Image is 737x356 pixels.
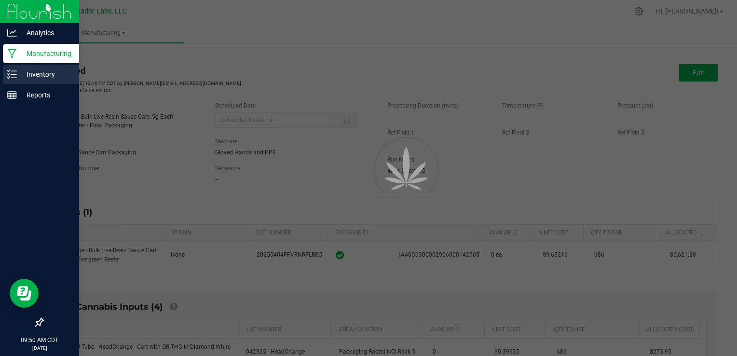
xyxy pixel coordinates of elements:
p: [DATE] [4,344,75,352]
inline-svg: Reports [7,90,17,100]
p: 09:50 AM CDT [4,336,75,344]
inline-svg: Manufacturing [7,49,17,58]
p: Manufacturing [17,48,75,59]
inline-svg: Analytics [7,28,17,38]
iframe: Resource center [10,279,39,308]
p: Inventory [17,68,75,80]
inline-svg: Inventory [7,69,17,79]
p: Analytics [17,27,75,39]
p: Reports [17,89,75,101]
